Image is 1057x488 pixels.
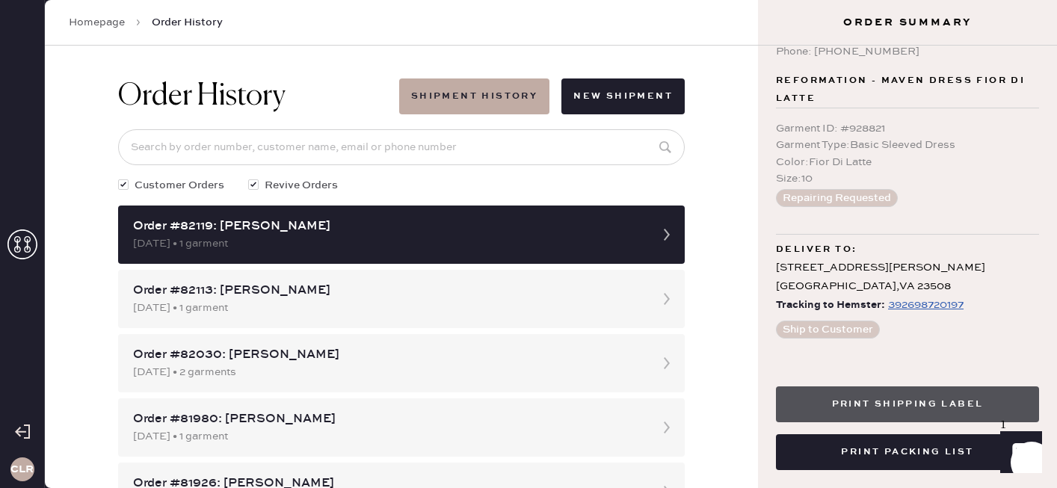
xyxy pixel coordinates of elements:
h1: Order History [118,78,286,114]
td: Basic Sleeved Dress - Reformation - Maven Dress Fior Di Latte - Size: 10 [135,262,951,282]
div: Order #82119: [PERSON_NAME] [133,217,643,235]
a: Print Shipping Label [776,396,1039,410]
span: Deliver to: [776,241,857,259]
div: Order #82113: [PERSON_NAME] [133,282,643,300]
div: https://www.fedex.com/apps/fedextrack/?tracknumbers=392698720197&cntry_code=US [888,296,964,314]
div: [DATE] • 1 garment [133,235,643,252]
span: Tracking to Hemster: [776,296,885,315]
h3: Order Summary [758,15,1057,30]
div: Phone: [PHONE_NUMBER] [776,43,1039,60]
div: [DATE] • 1 garment [133,428,643,445]
td: 1 [952,262,1006,282]
a: 392698720197 [885,296,964,315]
th: QTY [952,243,1006,262]
div: Customer information [48,149,1006,167]
input: Search by order number, customer name, email or phone number [118,129,685,165]
div: [STREET_ADDRESS][PERSON_NAME] [GEOGRAPHIC_DATA] , VA 23508 [776,259,1039,296]
div: # 88820 [PERSON_NAME] [PERSON_NAME] [EMAIL_ADDRESS][DOMAIN_NAME] [48,167,1006,220]
div: Size : 10 [776,170,1039,187]
div: Color : Fior Di Latte [776,154,1039,170]
button: Print Shipping Label [776,386,1039,422]
button: Print Packing List [776,434,1039,470]
div: Order #81980: [PERSON_NAME] [133,410,643,428]
td: 928821 [48,262,135,282]
th: ID [48,243,135,262]
div: Garment Type : Basic Sleeved Dress [776,137,1039,153]
div: [DATE] • 1 garment [133,300,643,316]
div: Garment ID : # 928821 [776,120,1039,137]
div: [DATE] • 2 garments [133,364,643,380]
span: Reformation - Maven Dress Fior Di Latte [776,72,1039,108]
th: Description [135,243,951,262]
a: Homepage [69,15,125,30]
div: Order # 82119 [48,108,1006,126]
span: Order History [152,15,223,30]
span: Customer Orders [135,177,224,194]
span: Revive Orders [265,177,338,194]
button: New Shipment [561,78,685,114]
button: Repairing Requested [776,189,898,207]
button: Shipment History [399,78,549,114]
h3: CLR [10,464,34,475]
div: Packing list [48,90,1006,108]
div: Order #82030: [PERSON_NAME] [133,346,643,364]
iframe: To enrich screen reader interactions, please activate Accessibility in Grammarly extension settings [986,421,1050,485]
button: Ship to Customer [776,321,880,339]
